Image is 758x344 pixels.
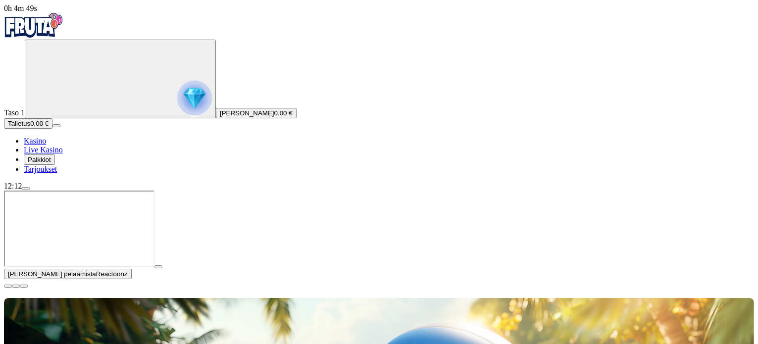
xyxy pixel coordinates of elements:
[4,182,22,190] span: 12:12
[4,4,37,12] span: user session time
[25,40,216,118] button: reward progress
[220,109,274,117] span: [PERSON_NAME]
[216,108,297,118] button: [PERSON_NAME]0.00 €
[4,108,25,117] span: Taso 1
[4,13,754,174] nav: Primary
[12,285,20,288] button: chevron-down icon
[4,31,63,39] a: Fruta
[30,120,49,127] span: 0.00 €
[20,285,28,288] button: fullscreen icon
[4,269,132,279] button: [PERSON_NAME] pelaamistaReactoonz
[4,285,12,288] button: close icon
[4,13,63,38] img: Fruta
[154,265,162,268] button: play icon
[177,81,212,115] img: reward progress
[24,137,46,145] a: Kasino
[4,118,52,129] button: Talletusplus icon0.00 €
[4,137,754,174] nav: Main menu
[8,120,30,127] span: Talletus
[24,165,57,173] a: Tarjoukset
[28,156,51,163] span: Palkkiot
[4,191,154,267] iframe: Reactoonz
[52,124,60,127] button: menu
[24,154,55,165] button: Palkkiot
[96,270,128,278] span: Reactoonz
[24,146,63,154] a: Live Kasino
[8,270,96,278] span: [PERSON_NAME] pelaamista
[274,109,293,117] span: 0.00 €
[22,187,30,190] button: menu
